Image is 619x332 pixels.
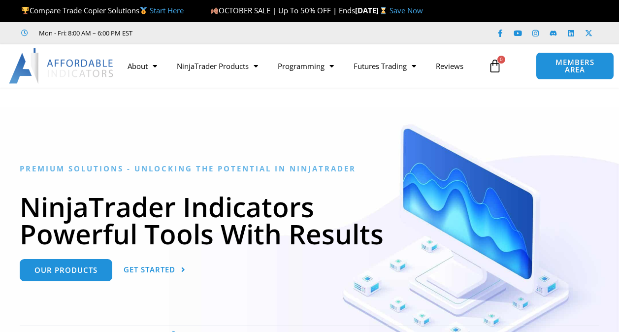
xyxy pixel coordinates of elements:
[34,266,98,274] span: Our Products
[497,56,505,64] span: 0
[20,259,112,281] a: Our Products
[20,193,599,247] h1: NinjaTrader Indicators Powerful Tools With Results
[146,28,294,38] iframe: Customer reviews powered by Trustpilot
[22,7,29,14] img: 🏆
[118,55,483,77] nav: Menu
[150,5,184,15] a: Start Here
[36,27,132,39] span: Mon - Fri: 8:00 AM – 6:00 PM EST
[426,55,473,77] a: Reviews
[390,5,423,15] a: Save Now
[9,48,115,84] img: LogoAI | Affordable Indicators – NinjaTrader
[124,266,175,273] span: Get Started
[124,259,186,281] a: Get Started
[473,52,517,80] a: 0
[546,59,603,73] span: MEMBERS AREA
[380,7,387,14] img: ⌛
[344,55,426,77] a: Futures Trading
[210,5,355,15] span: OCTOBER SALE | Up To 50% OFF | Ends
[268,55,344,77] a: Programming
[118,55,167,77] a: About
[167,55,268,77] a: NinjaTrader Products
[211,7,218,14] img: 🍂
[355,5,389,15] strong: [DATE]
[536,52,614,80] a: MEMBERS AREA
[20,164,599,173] h6: Premium Solutions - Unlocking the Potential in NinjaTrader
[21,5,184,15] span: Compare Trade Copier Solutions
[140,7,147,14] img: 🥇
